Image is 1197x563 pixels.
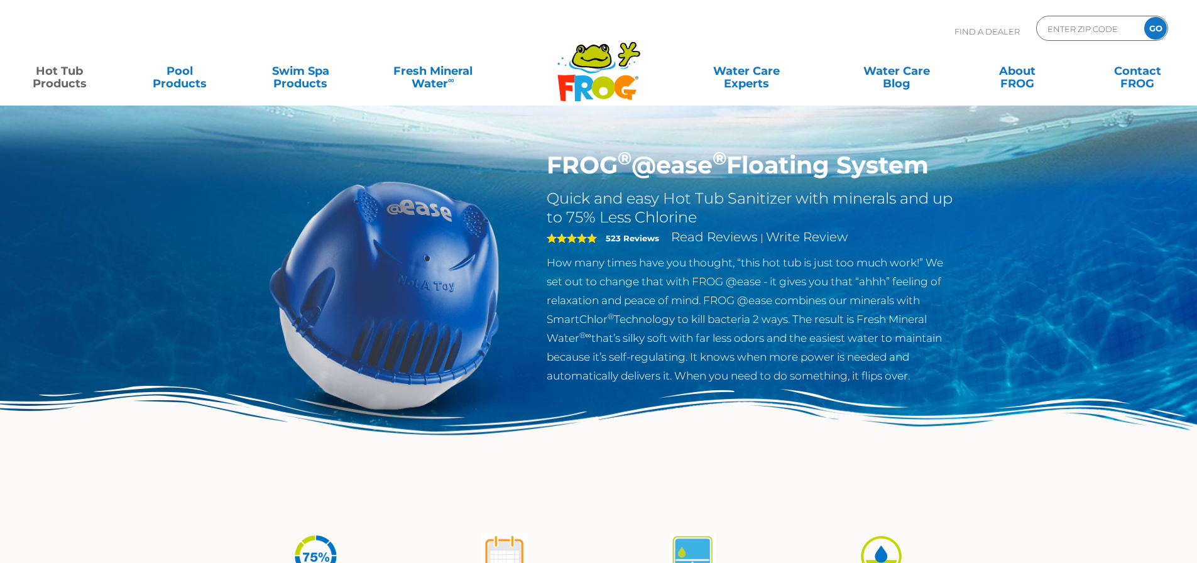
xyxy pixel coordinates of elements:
a: Write Review [766,229,848,244]
sup: ® [713,147,726,169]
sup: ® [608,312,614,321]
a: Water CareExperts [670,58,823,84]
a: AboutFROG [970,58,1064,84]
span: | [760,232,763,244]
a: PoolProducts [133,58,227,84]
a: Read Reviews [671,229,758,244]
p: How many times have you thought, “this hot tub is just too much work!” We set out to change that ... [547,253,957,385]
p: Find A Dealer [954,16,1020,47]
sup: ® [618,147,631,169]
strong: 523 Reviews [606,233,659,243]
img: hot-tub-product-atease-system.png [241,151,528,439]
sup: ®∞ [579,331,591,340]
h2: Quick and easy Hot Tub Sanitizer with minerals and up to 75% Less Chlorine [547,189,957,227]
a: ContactFROG [1091,58,1184,84]
a: Swim SpaProducts [254,58,347,84]
img: Frog Products Logo [550,25,647,102]
a: Water CareBlog [850,58,943,84]
sup: ∞ [448,75,454,85]
a: Fresh MineralWater∞ [374,58,491,84]
span: 5 [547,233,597,243]
a: Hot TubProducts [13,58,106,84]
input: GO [1144,17,1167,40]
h1: FROG @ease Floating System [547,151,957,180]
